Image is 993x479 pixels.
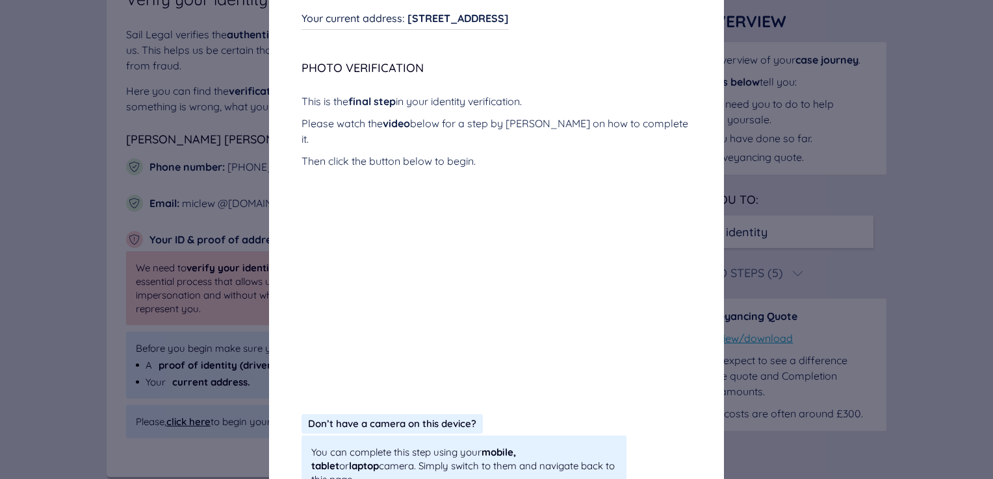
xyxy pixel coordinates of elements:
span: final step [348,95,396,108]
div: Then click the button below to begin. [302,153,691,169]
span: Don’t have a camera on this device? [308,417,476,430]
div: Please watch the below for a step by [PERSON_NAME] on how to complete it. [302,116,691,147]
span: [STREET_ADDRESS] [407,12,509,25]
span: Photo Verification [302,60,424,75]
iframe: Video Verification Guide [302,182,691,401]
div: This is the in your identity verification. [302,93,691,109]
span: Your current address : [302,12,404,25]
span: video [383,117,410,130]
span: laptop [349,460,379,472]
span: mobile, tablet [311,446,516,472]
